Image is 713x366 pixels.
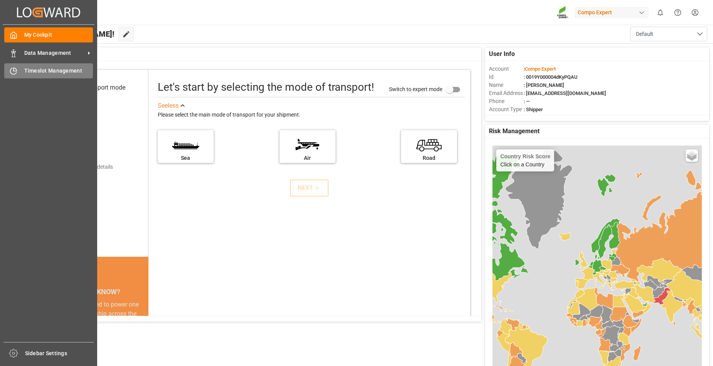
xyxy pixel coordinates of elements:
button: Compo Expert [575,5,652,20]
a: My Cockpit [4,27,93,42]
div: Sea [162,154,210,162]
div: Compo Expert [575,7,649,18]
span: Id [489,73,524,81]
div: NEXT [298,183,321,193]
a: Timeslot Management [4,63,93,78]
span: Email Address [489,89,524,97]
span: User Info [489,49,515,59]
span: Sidebar Settings [25,349,94,358]
span: My Cockpit [24,31,93,39]
span: : [PERSON_NAME] [524,82,564,88]
button: Help Center [669,4,686,21]
div: Air [283,154,332,162]
span: Data Management [24,49,85,57]
div: Please select the main mode of transport for your shipment. [158,110,465,120]
button: next slide / item [138,300,148,365]
div: Road [405,154,453,162]
span: Phone [489,97,524,105]
div: See less [158,101,179,110]
span: Timeslot Management [24,67,93,75]
div: Click on a Country [500,153,550,168]
div: Select transport mode [66,83,125,92]
span: Compo Expert [525,66,556,72]
button: open menu [630,27,707,41]
span: : [EMAIL_ADDRESS][DOMAIN_NAME] [524,90,606,96]
span: : [524,66,556,72]
span: : — [524,98,530,104]
span: Account Type [489,105,524,114]
img: Screenshot%202023-09-29%20at%2010.02.21.png_1712312052.png [557,6,569,19]
span: Account [489,65,524,73]
span: Default [636,30,653,38]
span: : Shipper [524,107,543,112]
span: : 0019Y000004dKyPQAU [524,74,578,80]
span: Name [489,81,524,89]
h4: Country Risk Score [500,153,550,159]
div: Let's start by selecting the mode of transport! [158,79,374,95]
span: Risk Management [489,127,539,136]
button: show 0 new notifications [652,4,669,21]
span: Switch to expert mode [389,86,442,92]
a: Layers [686,149,698,162]
button: NEXT [290,180,329,197]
